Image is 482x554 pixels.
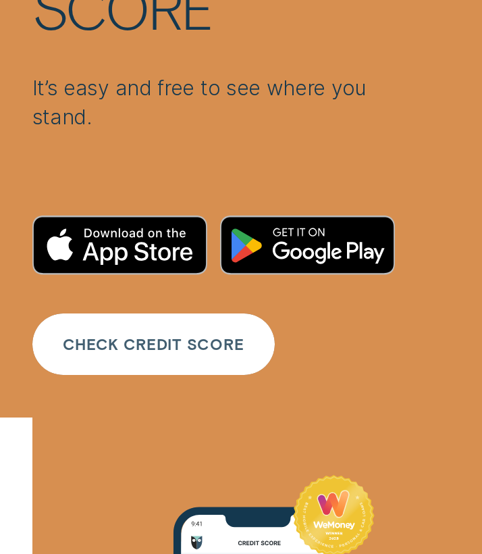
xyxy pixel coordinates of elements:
p: It’s easy and free to see where you stand. [32,73,402,132]
a: Android App on Google Play [220,216,395,275]
div: CHECK CREDIT SCORE [63,338,244,351]
a: Download on the App Store [32,216,207,275]
a: CHECK CREDIT SCORE [32,313,275,375]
